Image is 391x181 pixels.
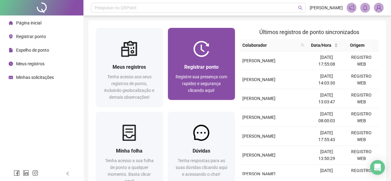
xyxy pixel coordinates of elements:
span: [PERSON_NAME] [242,115,275,120]
span: left [66,171,70,176]
span: [PERSON_NAME] [242,58,275,63]
span: [PERSON_NAME] [242,96,275,101]
span: Minha folha [116,148,142,154]
td: REGISTRO WEB [344,89,379,108]
span: clock-circle [9,62,13,66]
span: notification [349,5,354,11]
img: 56000 [374,3,383,12]
td: [DATE] 13:50:29 [309,146,344,165]
td: REGISTRO WEB [344,108,379,127]
span: Espelho de ponto [16,48,49,53]
span: Data/Hora [309,42,333,49]
span: search [298,6,303,10]
span: bell [362,5,368,11]
span: [PERSON_NAME] [242,77,275,82]
span: linkedin [23,170,29,176]
span: Minhas solicitações [16,75,54,80]
td: REGISTRO WEB [344,70,379,89]
span: [PERSON_NAME] [242,153,275,157]
span: Meus registros [113,64,146,70]
td: [DATE] 14:03:30 [309,70,344,89]
th: Origem [340,39,374,51]
span: Tenha respostas para as suas dúvidas clicando aqui e acessando o chat! [176,158,227,177]
a: Meus registrosTenha acesso aos seus registros de ponto, incluindo geolocalização e demais observa... [96,28,163,107]
td: [DATE] 17:55:08 [309,51,344,70]
td: [DATE] 08:00:03 [309,108,344,127]
span: search [301,43,304,47]
span: Tenha acesso aos seus registros de ponto, incluindo geolocalização e demais observações! [104,74,154,100]
td: [DATE] 13:03:47 [309,89,344,108]
span: home [9,21,13,25]
span: Meus registros [16,61,45,66]
td: REGISTRO WEB [344,146,379,165]
span: Últimos registros de ponto sincronizados [259,29,359,35]
td: REGISTRO WEB [344,127,379,146]
span: environment [9,34,13,39]
div: Open Intercom Messenger [370,160,385,175]
span: Registrar ponto [184,64,219,70]
span: Registre sua presença com rapidez e segurança clicando aqui! [176,74,227,93]
span: schedule [9,75,13,80]
span: Página inicial [16,20,41,25]
span: Registrar ponto [16,34,46,39]
td: [DATE] 17:55:43 [309,127,344,146]
a: Registrar pontoRegistre sua presença com rapidez e segurança clicando aqui! [168,28,235,100]
span: facebook [14,170,20,176]
th: Data/Hora [307,39,341,51]
span: instagram [32,170,38,176]
span: [PERSON_NAME] [242,134,275,139]
span: file [9,48,13,52]
span: [PERSON_NAME] [310,4,343,11]
span: Dúvidas [193,148,210,154]
span: [PERSON_NAME] [242,171,275,176]
td: REGISTRO WEB [344,51,379,70]
span: Colaborador [242,42,298,49]
span: search [300,41,306,50]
